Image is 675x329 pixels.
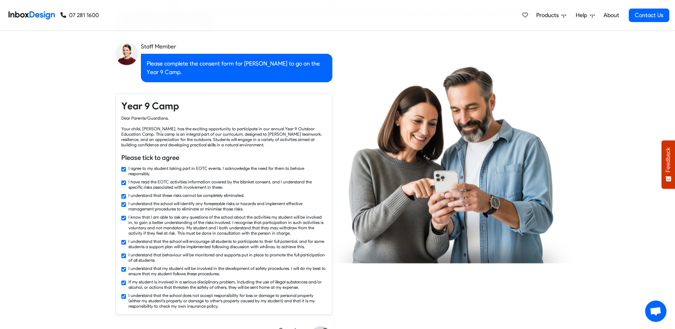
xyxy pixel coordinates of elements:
label: I understand the school will identify any foreseeable risks or hazards and implement effective ma... [128,201,326,211]
a: About [601,8,621,22]
label: I know that I am able to ask any questions of the school about the activities my student will be ... [128,214,326,236]
label: I understand that my student will be involved in the development of safety procedures. I will do ... [128,266,326,276]
label: If my student is involved in a serious disciplinary problem, including the use of illegal substan... [128,279,326,290]
label: I understand that these risks cannot be completely eliminated. [128,193,244,198]
label: I understand that the school does not accept responsibility for loss or damage to personal proper... [128,293,326,309]
a: Help [573,8,597,22]
span: Feedback [665,147,671,172]
span: Help [576,11,590,20]
button: Feedback - Show survey [661,140,675,189]
a: 07 281 1600 [60,11,99,20]
label: I agree to my student taking part in EOTC events. I acknowledge the need for them to behave respo... [128,166,326,176]
label: I understand that the school will encourage all students to participate to their full potential, ... [128,239,326,249]
label: I understand that behaviour will be monitored and supports put in place to promote the full parti... [128,252,326,263]
div: Please complete the consent form for [PERSON_NAME] to go on the Year 9 Camp. [141,54,332,82]
a: Products [533,8,569,22]
a: Contact Us [629,9,669,22]
h4: Year 9 Camp [121,100,326,113]
img: parents_using_phone.png [329,66,573,263]
label: I have read the EOTC activities information covered by the blanket consent, and I understand the ... [128,179,326,190]
span: Products [536,11,561,20]
div: Staff Member [141,42,332,51]
img: staff_avatar.png [115,42,138,65]
div: Dear Parents/Guardians, Your child, [PERSON_NAME], has the exciting opportunity to participate in... [121,115,326,147]
h6: Please tick to agree [121,153,326,162]
a: Open chat [645,301,666,322]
